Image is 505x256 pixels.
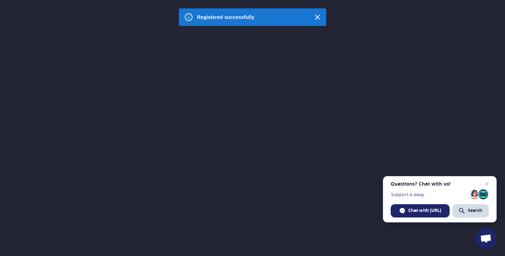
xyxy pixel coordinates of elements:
[197,14,254,21] p: Registered successfully
[391,192,467,197] span: Support is away
[391,204,450,217] div: Chat with tapper.ai
[408,207,441,214] span: Chat with [URL]
[468,207,482,214] span: Search
[452,204,489,217] div: Search
[476,228,497,249] div: Open chat
[483,180,491,188] span: Close chat
[391,181,489,187] span: Questions? Chat with us!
